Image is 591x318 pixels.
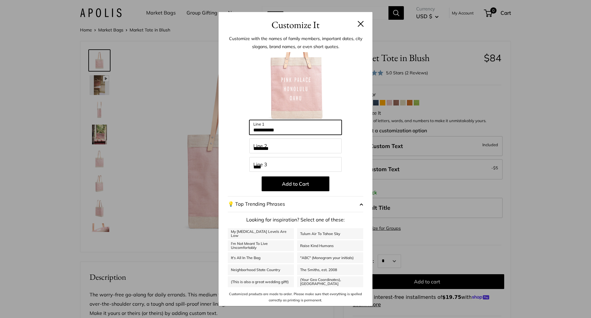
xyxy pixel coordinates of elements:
[228,252,294,263] a: It's All In The Bag
[297,228,363,239] a: Tulum Air To Tahoe Sky
[5,295,66,313] iframe: Sign Up via Text for Offers
[262,176,329,191] button: Add to Cart
[297,240,363,251] a: Raise Kind Humans
[297,252,363,263] a: "ABC" (Monogram your initials)
[228,264,294,275] a: Neighborhood State Country
[262,52,329,120] img: customizer-prod
[228,291,363,304] p: Customized products are made to order. Please make sure that everything is spelled correctly as p...
[228,196,363,212] button: 💡 Top Trending Phrases
[297,264,363,275] a: The Smiths, est. 2008
[228,240,294,251] a: I'm Not Meant To Live Uncomfortably
[228,18,363,32] h3: Customize It
[228,228,294,239] a: My [MEDICAL_DATA] Levels Are Low
[228,276,294,287] a: (This is also a great wedding gift!)
[228,35,363,51] p: Customize with the names of family members, important dates, city slogans, brand names, or even s...
[297,276,363,287] a: (Your Geo Coordinates), [GEOGRAPHIC_DATA]
[228,215,363,225] p: Looking for inspiration? Select one of these:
